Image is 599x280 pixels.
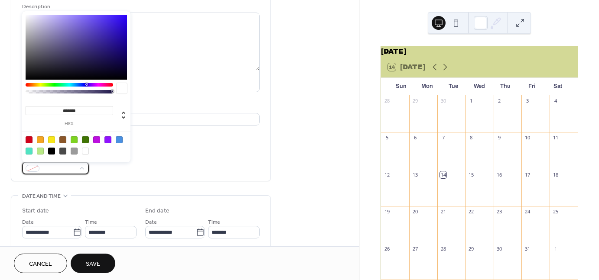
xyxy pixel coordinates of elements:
div: Tue [440,78,466,95]
div: 17 [524,171,531,178]
div: [DATE] [381,46,578,57]
div: Description [22,2,258,11]
div: 6 [412,135,418,141]
div: 20 [412,209,418,215]
div: 14 [440,171,446,178]
div: #FFFFFF [82,148,89,154]
button: Cancel [14,254,67,273]
div: 28 [440,245,446,252]
div: #BD10E0 [93,136,100,143]
div: 30 [496,245,503,252]
div: 2 [496,98,503,104]
div: Sun [388,78,414,95]
div: 23 [496,209,503,215]
div: 24 [524,209,531,215]
div: Thu [492,78,518,95]
div: #8B572A [59,136,66,143]
span: Date and time [22,192,61,201]
div: End date [145,206,169,216]
div: Location [22,103,258,112]
div: 27 [412,245,418,252]
div: 5 [384,135,390,141]
div: 31 [524,245,531,252]
div: 4 [552,98,559,104]
div: 25 [552,209,559,215]
div: 11 [552,135,559,141]
div: #50E3C2 [26,148,33,154]
div: #4A90E2 [116,136,123,143]
div: 10 [524,135,531,141]
div: 16 [496,171,503,178]
div: #B8E986 [37,148,44,154]
div: 12 [384,171,390,178]
span: Time [208,218,220,227]
span: Date [22,218,34,227]
div: Wed [466,78,492,95]
div: 30 [440,98,446,104]
div: 29 [412,98,418,104]
div: 29 [468,245,475,252]
span: Date [145,218,157,227]
span: Save [86,260,100,269]
div: 1 [468,98,475,104]
div: Fri [518,78,544,95]
div: 9 [496,135,503,141]
div: 28 [384,98,390,104]
div: 21 [440,209,446,215]
div: 15 [468,171,475,178]
div: #7ED321 [71,136,78,143]
label: hex [26,122,113,126]
div: 8 [468,135,475,141]
span: Time [85,218,97,227]
div: Start date [22,206,49,216]
span: Cancel [29,260,52,269]
div: #F5A623 [37,136,44,143]
div: 7 [440,135,446,141]
div: #4A4A4A [59,148,66,154]
div: #000000 [48,148,55,154]
div: #D0021B [26,136,33,143]
div: 19 [384,209,390,215]
div: 13 [412,171,418,178]
div: Sat [545,78,571,95]
div: Mon [414,78,440,95]
div: #9013FE [104,136,111,143]
div: 22 [468,209,475,215]
div: #F8E71C [48,136,55,143]
div: 1 [552,245,559,252]
div: #9B9B9B [71,148,78,154]
div: 26 [384,245,390,252]
div: #417505 [82,136,89,143]
button: Save [71,254,115,273]
div: 3 [524,98,531,104]
div: 18 [552,171,559,178]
